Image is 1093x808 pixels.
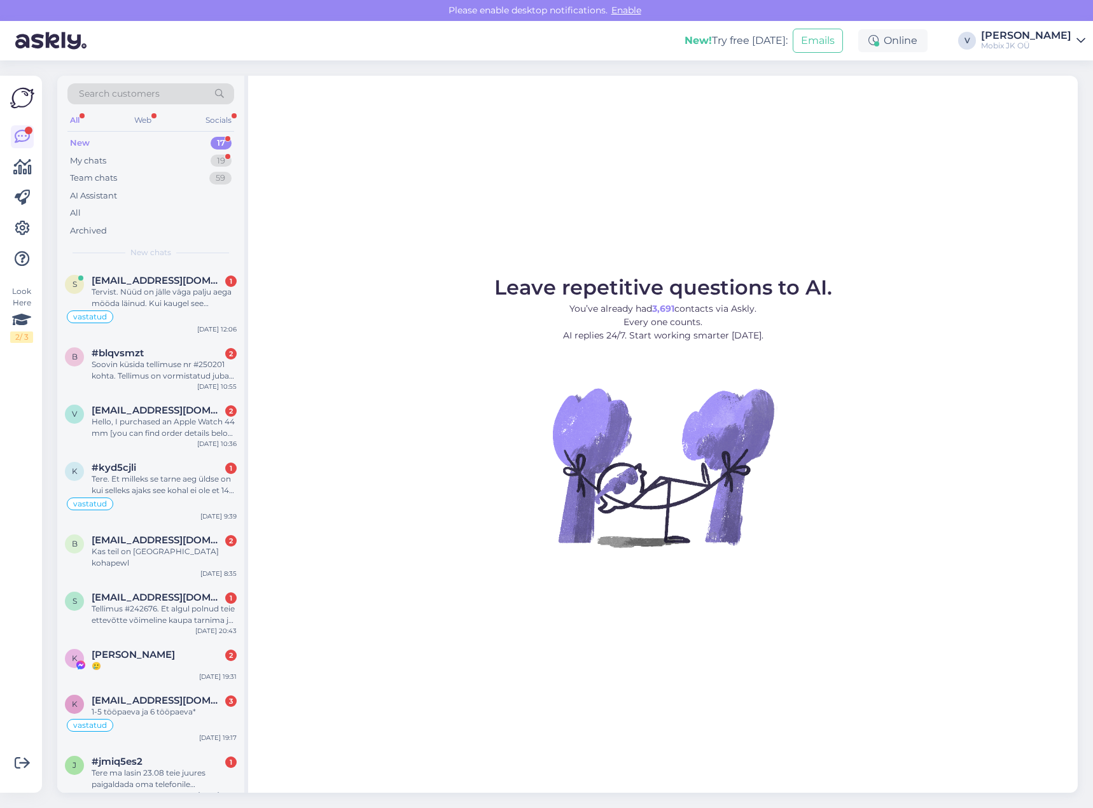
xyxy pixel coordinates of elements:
[70,190,117,202] div: AI Assistant
[73,596,77,606] span: s
[92,603,237,626] div: Tellimus #242676. Et algul polnud teie ettevõtte võimeline kaupa tarnima ja nüüd pole isegi võime...
[225,348,237,359] div: 2
[72,466,78,476] span: k
[225,695,237,707] div: 3
[225,592,237,604] div: 1
[132,112,154,129] div: Web
[92,756,143,767] span: #jmiq5es2
[67,112,82,129] div: All
[92,405,224,416] span: vuqarqasimov@gmail.com
[73,500,107,508] span: vastatud
[73,721,107,729] span: vastatud
[608,4,645,16] span: Enable
[92,767,237,790] div: Tere ma lasin 23.08 teie juures paigaldada oma telefonile kaitseklaasi, aga see hakkas lahtitulem...
[70,207,81,219] div: All
[685,34,712,46] b: New!
[197,324,237,334] div: [DATE] 12:06
[72,352,78,361] span: b
[225,405,237,417] div: 2
[225,535,237,547] div: 2
[72,653,78,663] span: K
[793,29,843,53] button: Emails
[225,650,237,661] div: 2
[685,33,788,48] div: Try free [DATE]:
[92,649,175,660] span: Karina Terras
[199,733,237,742] div: [DATE] 19:17
[209,172,232,185] div: 59
[92,347,144,359] span: #blqvsmzt
[211,155,232,167] div: 19
[92,473,237,496] div: Tere. Et milleks se tarne aeg üldse on kui selleks ajaks see kohal ei ole et 14 tööpäeva möödas j...
[92,706,237,718] div: 1-5 tööpaeva ja 6 tööpaeva*
[92,534,224,546] span: birgitpost0@gmail.com
[92,660,237,672] div: 🥲
[197,439,237,449] div: [DATE] 10:36
[72,409,77,419] span: v
[73,313,107,321] span: vastatud
[858,29,928,52] div: Online
[73,760,76,770] span: j
[130,247,171,258] span: New chats
[10,286,33,343] div: Look Here
[73,279,77,289] span: s
[92,275,224,286] span: sulev.maesaar@gmail.com
[494,302,832,342] p: You’ve already had contacts via Askly. Every one counts. AI replies 24/7. Start working smarter [...
[652,303,674,314] b: 3,691
[92,695,224,706] span: kunnissandra@gmail.com
[198,790,237,800] div: [DATE] 17:57
[225,275,237,287] div: 1
[981,31,1071,41] div: [PERSON_NAME]
[92,462,136,473] span: #kyd5cjli
[92,286,237,309] div: Tervist. Nüüd on jälle väga palju aega mööda läinud. Kui kaugel see tagasimakse teostamine on? #2...
[92,359,237,382] div: Soovin küsida tellimuse nr #250201 kohta. Tellimus on vormistatud juba 2. septembril, kuid see po...
[200,512,237,521] div: [DATE] 9:39
[72,539,78,548] span: b
[92,592,224,603] span: sulev.maesaar@gmail.com
[981,31,1085,51] a: [PERSON_NAME]Mobix JK OÜ
[958,32,976,50] div: V
[70,172,117,185] div: Team chats
[200,569,237,578] div: [DATE] 8:35
[225,463,237,474] div: 1
[79,87,160,101] span: Search customers
[70,155,106,167] div: My chats
[92,546,237,569] div: Kas teil on [GEOGRAPHIC_DATA] kohapewl
[494,275,832,300] span: Leave repetitive questions to AI.
[548,352,777,582] img: No Chat active
[195,626,237,636] div: [DATE] 20:43
[225,756,237,768] div: 1
[197,382,237,391] div: [DATE] 10:55
[70,137,90,150] div: New
[203,112,234,129] div: Socials
[10,331,33,343] div: 2 / 3
[199,672,237,681] div: [DATE] 19:31
[70,225,107,237] div: Archived
[72,699,78,709] span: k
[10,86,34,110] img: Askly Logo
[981,41,1071,51] div: Mobix JK OÜ
[92,416,237,439] div: Hello, I purchased an Apple Watch 44 mm [you can find order details below, Order number #257648] ...
[211,137,232,150] div: 17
